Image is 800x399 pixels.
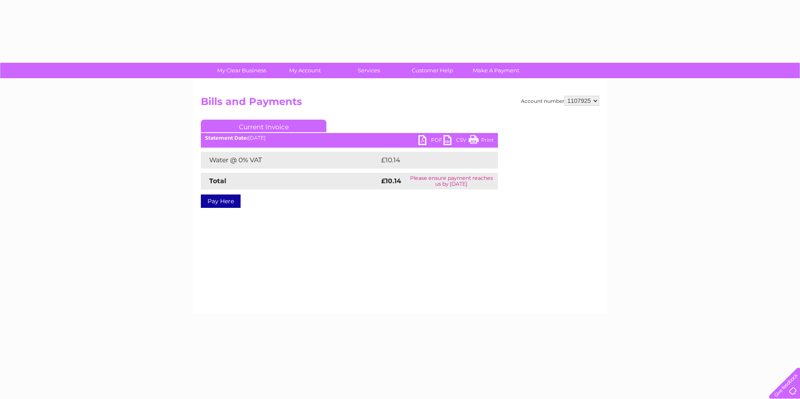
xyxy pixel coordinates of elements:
[205,135,248,141] b: Statement Date:
[201,96,599,112] h2: Bills and Payments
[521,96,599,106] div: Account number
[469,135,494,147] a: Print
[201,135,498,141] div: [DATE]
[334,63,403,78] a: Services
[271,63,340,78] a: My Account
[209,177,226,185] strong: Total
[418,135,444,147] a: PDF
[201,194,241,208] a: Pay Here
[379,152,479,169] td: £10.14
[444,135,469,147] a: CSV
[201,120,326,132] a: Current Invoice
[398,63,467,78] a: Customer Help
[381,177,401,185] strong: £10.14
[201,152,379,169] td: Water @ 0% VAT
[207,63,276,78] a: My Clear Business
[405,173,498,189] td: Please ensure payment reaches us by [DATE]
[462,63,531,78] a: Make A Payment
